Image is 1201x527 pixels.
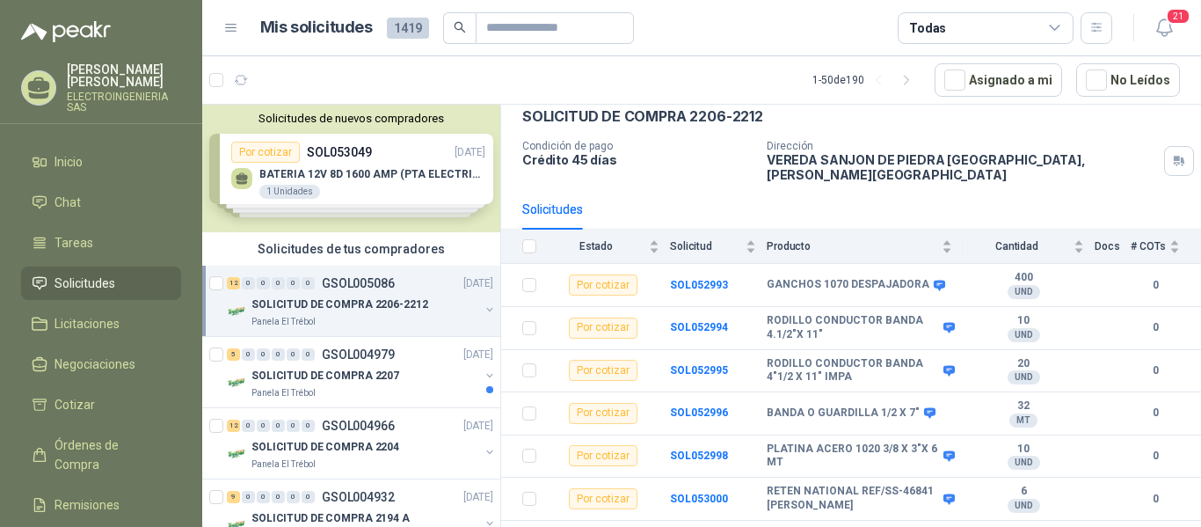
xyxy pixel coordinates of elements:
button: No Leídos [1076,63,1180,97]
p: GSOL004966 [322,420,395,432]
div: 1 - 50 de 190 [812,66,921,94]
div: Por cotizar [569,445,637,466]
b: 20 [963,357,1084,371]
div: 0 [242,420,255,432]
p: Crédito 45 días [522,152,753,167]
b: RETEN NATIONAL REF/SS-46841 [PERSON_NAME] [767,485,939,512]
p: Panela El Trébol [251,386,316,400]
b: 10 [963,314,1084,328]
b: BANDA O GUARDILLA 1/2 X 7" [767,406,920,421]
p: GSOL004979 [322,348,395,361]
b: GANCHOS 1070 DESPAJADORA [767,278,929,292]
div: Solicitudes [522,200,583,219]
div: 0 [287,348,300,361]
div: 0 [242,491,255,503]
div: Por cotizar [569,274,637,296]
h1: Mis solicitudes [260,15,373,40]
div: Todas [909,18,946,38]
a: SOL052993 [670,279,728,291]
div: Por cotizar [569,488,637,509]
th: Producto [767,230,963,264]
div: Por cotizar [569,360,637,381]
span: Tareas [55,233,93,253]
a: 5 0 0 0 0 0 GSOL004979[DATE] Company LogoSOLICITUD DE COMPRA 2207Panela El Trébol [227,344,497,400]
a: Negociaciones [21,348,181,381]
span: 21 [1166,8,1190,25]
a: Inicio [21,145,181,179]
a: Tareas [21,226,181,260]
p: Dirección [767,140,1157,152]
button: Asignado a mi [935,63,1062,97]
div: 5 [227,348,240,361]
img: Company Logo [227,301,248,322]
button: Solicitudes de nuevos compradores [209,112,493,125]
div: Solicitudes de nuevos compradoresPor cotizarSOL053049[DATE] BATERIA 12V 8D 1600 AMP (PTA ELECTRIC... [202,105,500,232]
span: Remisiones [55,495,120,515]
p: GSOL004932 [322,491,395,503]
b: 0 [1131,362,1180,379]
a: SOL053000 [670,493,728,505]
div: Por cotizar [569,403,637,424]
div: Por cotizar [569,318,637,339]
div: UND [1008,285,1040,299]
img: Logo peakr [21,21,111,42]
div: 0 [287,420,300,432]
th: Solicitud [670,230,767,264]
div: 12 [227,277,240,289]
p: SOLICITUD DE COMPRA 2207 [251,368,399,384]
button: 21 [1148,12,1180,44]
span: Estado [547,240,645,253]
a: SOL052994 [670,321,728,333]
p: SOLICITUD DE COMPRA 2204 [251,439,399,456]
b: RODILLO CONDUCTOR BANDA 4"1/2 X 11" IMPA [767,357,939,384]
b: 0 [1131,277,1180,294]
div: 0 [272,348,285,361]
span: Negociaciones [55,355,135,374]
a: SOL052995 [670,364,728,377]
a: SOL052996 [670,406,728,419]
p: [DATE] [463,347,493,363]
div: 9 [227,491,240,503]
p: Condición de pago [522,140,753,152]
b: RODILLO CONDUCTOR BANDA 4.1/2"X 11" [767,314,939,341]
b: 0 [1131,491,1180,508]
span: Inicio [55,152,83,172]
p: SOLICITUD DE COMPRA 2206-2212 [251,296,428,313]
div: 0 [302,348,315,361]
p: Panela El Trébol [251,315,316,329]
div: 0 [242,348,255,361]
a: Chat [21,186,181,219]
div: UND [1008,499,1040,513]
div: MT [1009,414,1037,428]
p: [PERSON_NAME] [PERSON_NAME] [67,63,181,88]
p: ELECTROINGENIERIA SAS [67,91,181,113]
th: Estado [547,230,670,264]
th: Cantidad [963,230,1095,264]
a: Licitaciones [21,307,181,340]
div: 0 [257,420,270,432]
th: # COTs [1131,230,1201,264]
span: Licitaciones [55,314,120,333]
a: 12 0 0 0 0 0 GSOL005086[DATE] Company LogoSOLICITUD DE COMPRA 2206-2212Panela El Trébol [227,273,497,329]
img: Company Logo [227,443,248,465]
span: Cantidad [963,240,1070,253]
p: [DATE] [463,418,493,435]
div: UND [1008,370,1040,384]
p: [DATE] [463,489,493,506]
span: Producto [767,240,938,253]
p: [DATE] [463,275,493,292]
div: UND [1008,328,1040,342]
span: search [454,21,466,33]
a: SOL052998 [670,450,728,462]
b: PLATINA ACERO 1020 3/8 X 3"X 6 MT [767,443,939,470]
div: 0 [302,491,315,503]
p: GSOL005086 [322,277,395,289]
b: 0 [1131,405,1180,421]
div: 0 [287,491,300,503]
p: Panela El Trébol [251,457,316,472]
div: 0 [287,277,300,289]
div: 0 [257,277,270,289]
span: Solicitud [670,240,742,253]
